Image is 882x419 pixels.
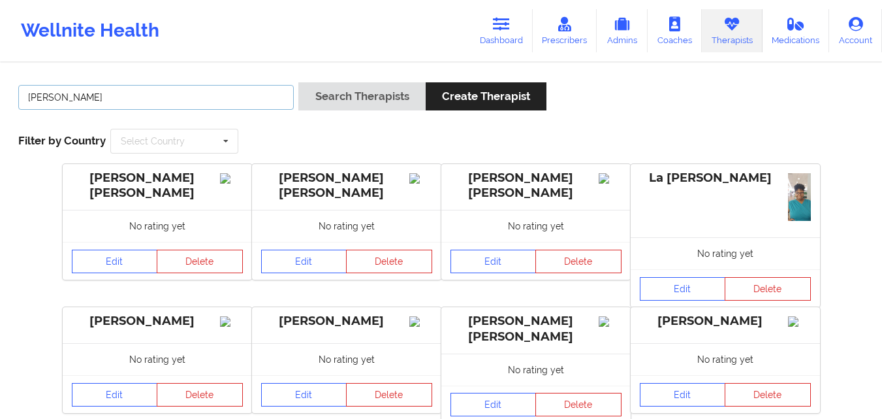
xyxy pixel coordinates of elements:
a: Coaches [648,9,702,52]
a: Therapists [702,9,763,52]
a: Edit [261,383,347,407]
div: [PERSON_NAME] [PERSON_NAME] [450,171,622,201]
button: Delete [157,383,243,407]
div: No rating yet [63,343,252,375]
div: [PERSON_NAME] [PERSON_NAME] [72,171,243,201]
div: No rating yet [631,237,820,269]
button: Delete [157,250,243,273]
a: Edit [640,383,726,407]
img: 955e9dee-5b5d-4f51-83f9-b38eba07faf0_F60C4C27-7FCD-4249-8550-007F97283ABC.jpeg [788,173,811,221]
a: Prescribers [533,9,597,52]
div: [PERSON_NAME] [72,314,243,329]
a: Edit [450,250,537,273]
button: Create Therapist [426,82,546,110]
div: [PERSON_NAME] [261,314,432,329]
button: Delete [535,393,622,416]
input: Search Keywords [18,85,294,110]
div: No rating yet [441,210,631,242]
img: Image%2Fplaceholer-image.png [599,173,622,184]
div: No rating yet [441,354,631,386]
a: Edit [72,383,158,407]
div: La [PERSON_NAME] [640,171,811,186]
a: Admins [597,9,648,52]
img: Image%2Fplaceholer-image.png [599,316,622,327]
img: Image%2Fplaceholer-image.png [220,316,243,327]
div: No rating yet [631,343,820,375]
button: Delete [346,250,432,273]
button: Delete [535,250,622,273]
div: No rating yet [252,343,441,375]
div: No rating yet [63,210,252,242]
a: Edit [640,277,726,301]
button: Delete [725,277,811,301]
img: Image%2Fplaceholer-image.png [409,316,432,327]
button: Delete [346,383,432,407]
div: [PERSON_NAME] [640,314,811,329]
a: Account [829,9,882,52]
img: Image%2Fplaceholer-image.png [409,173,432,184]
button: Search Therapists [298,82,425,110]
div: [PERSON_NAME] [PERSON_NAME] [261,171,432,201]
button: Delete [725,383,811,407]
img: Image%2Fplaceholer-image.png [220,173,243,184]
a: Medications [763,9,830,52]
img: Image%2Fplaceholer-image.png [788,316,811,327]
div: [PERSON_NAME] [PERSON_NAME] [450,314,622,344]
div: No rating yet [252,210,441,242]
a: Edit [72,250,158,273]
span: Filter by Country [18,134,106,147]
div: Select Country [121,137,185,146]
a: Edit [261,250,347,273]
a: Dashboard [470,9,533,52]
a: Edit [450,393,537,416]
